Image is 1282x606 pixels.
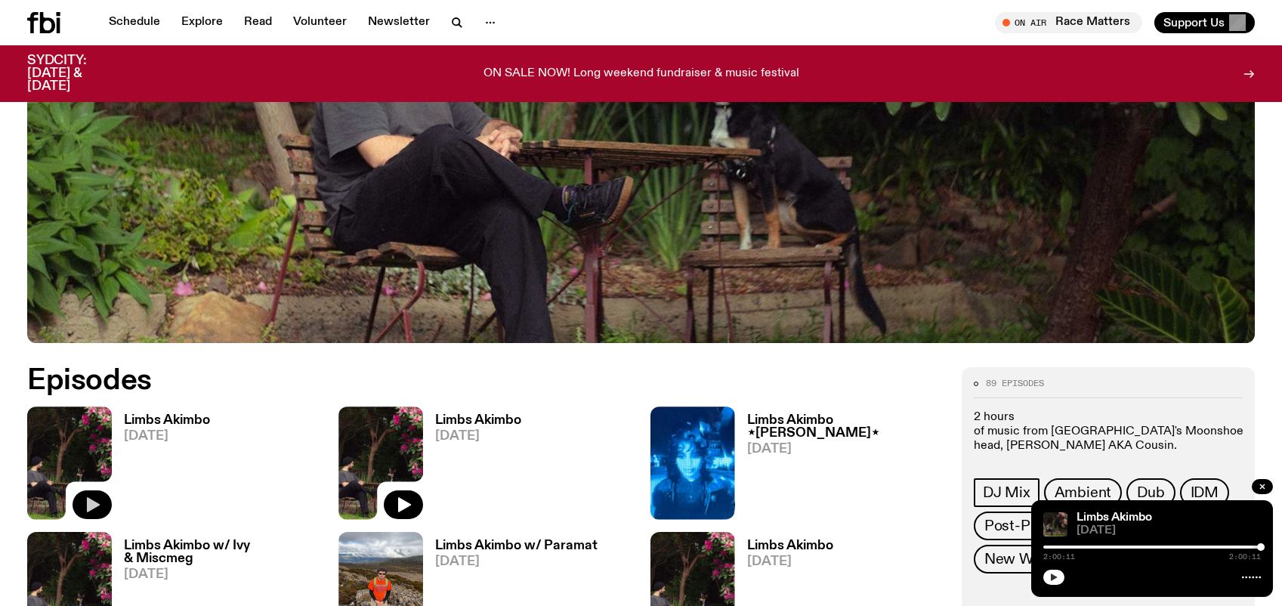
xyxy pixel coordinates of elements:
a: Schedule [100,12,169,33]
a: IDM [1180,478,1229,507]
h3: Limbs Akimbo [124,414,210,427]
span: 2:00:11 [1229,553,1261,561]
span: [DATE] [747,555,833,568]
a: New Wave [974,545,1066,574]
p: 2 hours of music from [GEOGRAPHIC_DATA]'s Moonshoe Label head, [PERSON_NAME] AKA Cousin. [974,410,1243,454]
h3: Limbs Akimbo ⋆[PERSON_NAME]⋆ [747,414,944,440]
span: [DATE] [747,443,944,456]
img: Jackson sits at an outdoor table, legs crossed and gazing at a black and brown dog also sitting a... [27,407,112,519]
h3: Limbs Akimbo [435,414,521,427]
h3: Limbs Akimbo w/ Ivy & Miscmeg [124,540,320,565]
span: [DATE] [124,568,320,581]
button: On AirRace Matters [995,12,1142,33]
a: Post-Punk [974,512,1064,540]
h3: SYDCITY: [DATE] & [DATE] [27,54,124,93]
span: 89 episodes [986,379,1044,388]
a: DJ Mix [974,478,1040,507]
h3: Limbs Akimbo w/ Paramat [435,540,598,552]
span: [DATE] [435,430,521,443]
span: Dub [1137,484,1164,501]
button: Support Us [1154,12,1255,33]
span: DJ Mix [983,484,1030,501]
h3: Limbs Akimbo [747,540,833,552]
span: 2:00:11 [1043,553,1075,561]
a: Limbs Akimbo[DATE] [112,414,210,519]
a: Read [235,12,281,33]
p: ON SALE NOW! Long weekend fundraiser & music festival [483,67,799,81]
span: [DATE] [435,555,598,568]
span: Ambient [1055,484,1112,501]
span: Post-Punk [984,518,1054,534]
a: Volunteer [284,12,356,33]
span: IDM [1191,484,1219,501]
a: Explore [172,12,232,33]
span: [DATE] [1077,525,1261,536]
a: Limbs Akimbo [1077,512,1152,524]
a: Limbs Akimbo[DATE] [423,414,521,519]
a: Newsletter [359,12,439,33]
img: Jackson sits at an outdoor table, legs crossed and gazing at a black and brown dog also sitting a... [1043,512,1067,536]
a: Dub [1126,478,1175,507]
h2: Episodes [27,367,839,394]
span: [DATE] [124,430,210,443]
span: Support Us [1163,16,1225,29]
a: Ambient [1044,478,1123,507]
span: New Wave [984,551,1055,567]
a: Limbs Akimbo ⋆[PERSON_NAME]⋆[DATE] [735,414,944,519]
